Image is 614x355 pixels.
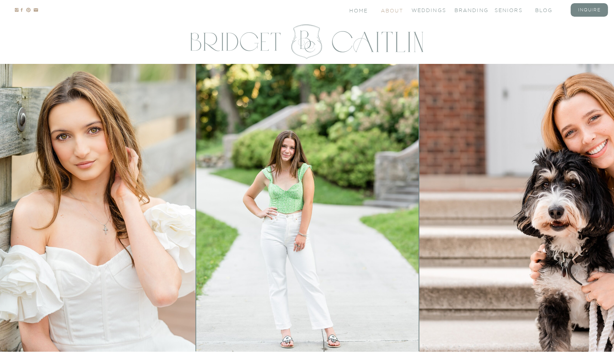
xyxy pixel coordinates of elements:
[535,7,564,13] a: blog
[575,7,604,13] a: inquire
[411,7,440,13] a: Weddings
[454,7,483,13] a: branding
[349,7,369,13] a: Home
[495,7,523,13] a: seniors
[381,7,402,13] a: About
